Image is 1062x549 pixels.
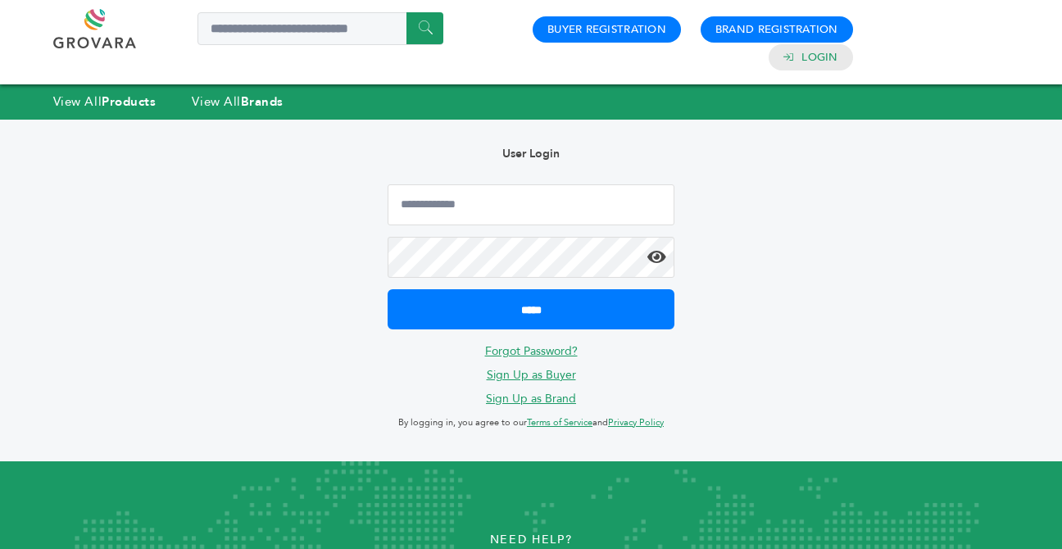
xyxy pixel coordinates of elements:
[388,184,674,225] input: Email Address
[241,93,284,110] strong: Brands
[502,146,560,161] b: User Login
[53,93,157,110] a: View AllProducts
[197,12,443,45] input: Search a product or brand...
[485,343,578,359] a: Forgot Password?
[192,93,284,110] a: View AllBrands
[486,391,576,406] a: Sign Up as Brand
[547,22,666,37] a: Buyer Registration
[388,413,674,433] p: By logging in, you agree to our and
[388,237,674,278] input: Password
[527,416,592,429] a: Terms of Service
[102,93,156,110] strong: Products
[801,50,837,65] a: Login
[715,22,838,37] a: Brand Registration
[608,416,664,429] a: Privacy Policy
[487,367,576,383] a: Sign Up as Buyer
